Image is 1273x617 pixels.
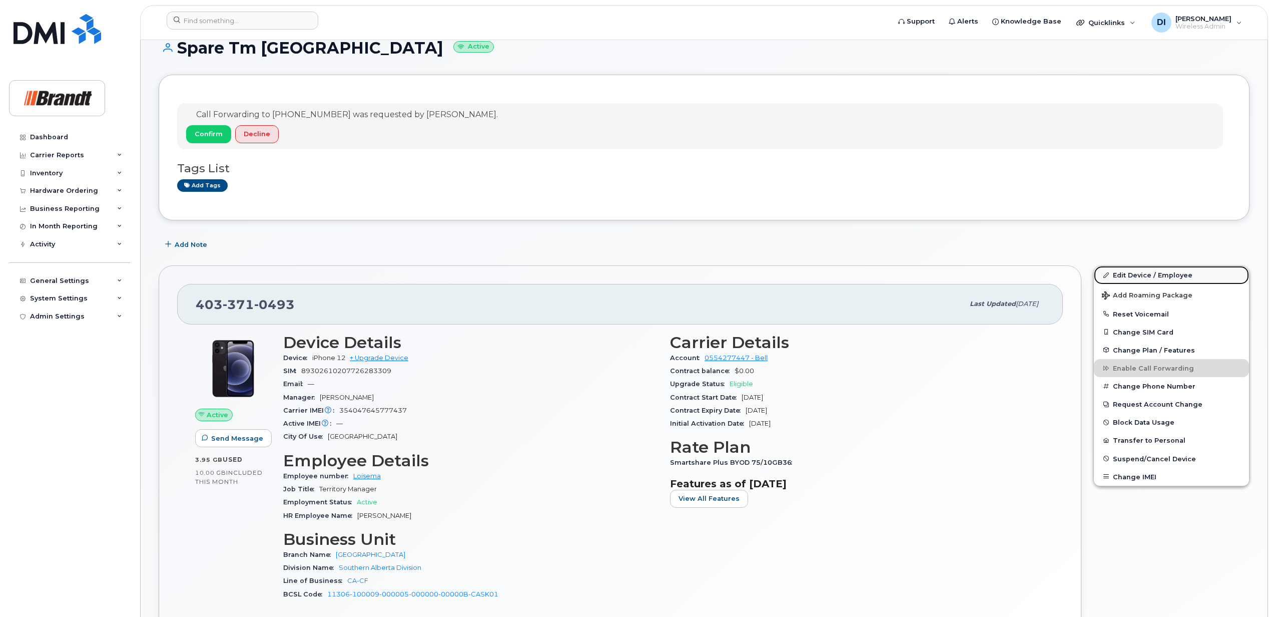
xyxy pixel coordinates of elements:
span: Knowledge Base [1001,17,1061,27]
span: [DATE] [1016,300,1038,307]
h3: Tags List [177,162,1231,175]
span: 3.95 GB [195,456,223,463]
span: Line of Business [283,577,347,584]
a: [GEOGRAPHIC_DATA] [336,551,405,558]
span: Contract Start Date [670,394,742,401]
span: Device [283,354,312,362]
span: — [308,380,314,388]
button: Transfer to Personal [1094,431,1249,449]
span: 403 [196,297,295,312]
span: [PERSON_NAME] [357,512,411,519]
span: DI [1157,17,1166,29]
button: Change Plan / Features [1094,341,1249,359]
span: City Of Use [283,433,328,440]
button: Confirm [186,125,231,143]
a: Knowledge Base [985,12,1068,32]
img: iPhone_12.jpg [203,339,263,399]
span: Eligible [730,380,753,388]
h3: Device Details [283,334,658,352]
span: Decline [244,129,270,139]
span: Active IMEI [283,420,336,427]
span: [DATE] [746,407,767,414]
button: Block Data Usage [1094,413,1249,431]
button: Add Roaming Package [1094,284,1249,305]
span: Employee number [283,472,353,480]
h3: Rate Plan [670,438,1045,456]
a: Southern Alberta Division [339,564,421,571]
input: Find something... [167,12,318,30]
span: Active [357,498,377,506]
span: [GEOGRAPHIC_DATA] [328,433,397,440]
span: Account [670,354,705,362]
button: Change SIM Card [1094,323,1249,341]
span: Call Forwarding to [PHONE_NUMBER] was requested by [PERSON_NAME]. [196,110,498,119]
span: 10.00 GB [195,469,226,476]
span: HR Employee Name [283,512,357,519]
span: Upgrade Status [670,380,730,388]
span: Contract balance [670,367,735,375]
span: Manager [283,394,320,401]
span: Initial Activation Date [670,420,749,427]
span: Confirm [195,129,223,139]
span: Branch Name [283,551,336,558]
span: Add Note [175,240,207,249]
span: Add Roaming Package [1102,291,1192,301]
a: Edit Device / Employee [1094,266,1249,284]
span: Enable Call Forwarding [1113,365,1194,372]
span: [DATE] [749,420,771,427]
button: Change IMEI [1094,468,1249,486]
button: Decline [235,125,279,143]
a: + Upgrade Device [350,354,408,362]
button: Request Account Change [1094,395,1249,413]
span: 371 [223,297,254,312]
a: 11306-100009-000005-000000-00000B-CASK01 [327,590,498,598]
span: Active [207,410,228,420]
span: Wireless Admin [1175,23,1231,31]
span: 89302610207726283309 [301,367,391,375]
span: Support [907,17,935,27]
span: Send Message [211,434,263,443]
span: Last updated [970,300,1016,307]
button: Change Phone Number [1094,377,1249,395]
span: used [223,456,243,463]
h1: Spare Tm [GEOGRAPHIC_DATA] [159,39,1249,57]
button: Send Message [195,429,272,447]
span: Carrier IMEI [283,407,339,414]
span: SIM [283,367,301,375]
span: Job Title [283,485,319,493]
span: [PERSON_NAME] [320,394,374,401]
span: Division Name [283,564,339,571]
span: Suspend/Cancel Device [1113,455,1196,462]
span: iPhone 12 [312,354,346,362]
span: [DATE] [742,394,763,401]
span: — [336,420,343,427]
a: Support [891,12,942,32]
h3: Features as of [DATE] [670,478,1045,490]
div: Quicklinks [1069,13,1142,33]
h3: Employee Details [283,452,658,470]
span: included this month [195,469,263,485]
button: Enable Call Forwarding [1094,359,1249,377]
a: 0554277447 - Bell [705,354,768,362]
button: View All Features [670,490,748,508]
span: Territory Manager [319,485,377,493]
span: BCSL Code [283,590,327,598]
span: Alerts [957,17,978,27]
small: Active [453,41,494,53]
a: Loisema [353,472,381,480]
button: Suspend/Cancel Device [1094,450,1249,468]
h3: Business Unit [283,530,658,548]
span: $0.00 [735,367,754,375]
span: [PERSON_NAME] [1175,15,1231,23]
span: Change Plan / Features [1113,346,1195,354]
span: 0493 [254,297,295,312]
a: Alerts [942,12,985,32]
span: Employment Status [283,498,357,506]
span: View All Features [679,494,740,503]
span: Quicklinks [1088,19,1125,27]
button: Reset Voicemail [1094,305,1249,323]
a: Add tags [177,179,228,192]
span: 354047645777437 [339,407,407,414]
span: Email [283,380,308,388]
h3: Carrier Details [670,334,1045,352]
